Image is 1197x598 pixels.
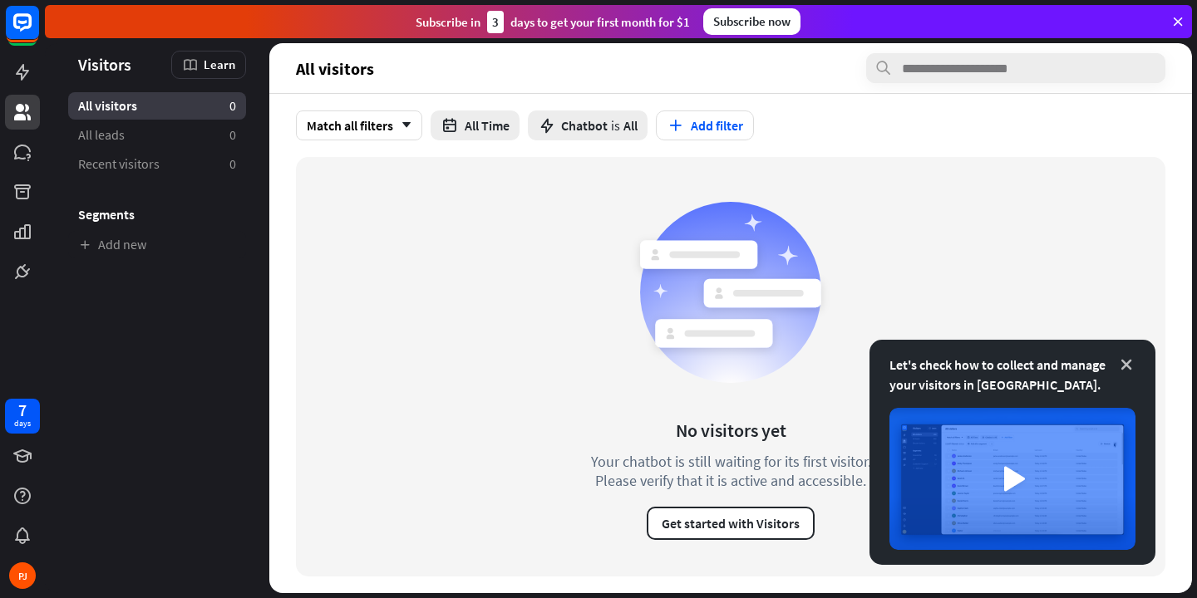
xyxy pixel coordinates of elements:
span: All visitors [78,97,137,115]
div: days [14,418,31,429]
i: arrow_down [393,120,411,130]
aside: 0 [229,155,236,173]
button: Get started with Visitors [647,507,815,540]
button: Open LiveChat chat widget [13,7,63,56]
div: 3 [487,11,504,33]
div: 7 [18,403,27,418]
div: Your chatbot is still waiting for its first visitor. Please verify that it is active and accessible. [560,452,901,490]
span: Recent visitors [78,155,160,173]
button: Add filter [656,110,754,140]
div: PJ [9,562,36,589]
div: Match all filters [296,110,422,140]
span: Chatbot [561,117,608,134]
aside: 0 [229,126,236,144]
div: Subscribe in days to get your first month for $1 [416,11,690,33]
span: Learn [204,56,235,72]
span: All [623,117,638,134]
span: All visitors [296,59,374,78]
a: Add new [68,231,246,258]
div: Subscribe now [703,8,800,35]
div: Let's check how to collect and manage your visitors in [GEOGRAPHIC_DATA]. [889,355,1135,395]
a: 7 days [5,399,40,434]
h3: Segments [68,206,246,223]
button: All Time [431,110,520,140]
a: All leads 0 [68,121,246,149]
aside: 0 [229,97,236,115]
a: Recent visitors 0 [68,150,246,178]
span: Visitors [78,55,131,74]
span: All leads [78,126,125,144]
span: is [611,117,620,134]
div: No visitors yet [676,419,786,442]
img: image [889,408,1135,550]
